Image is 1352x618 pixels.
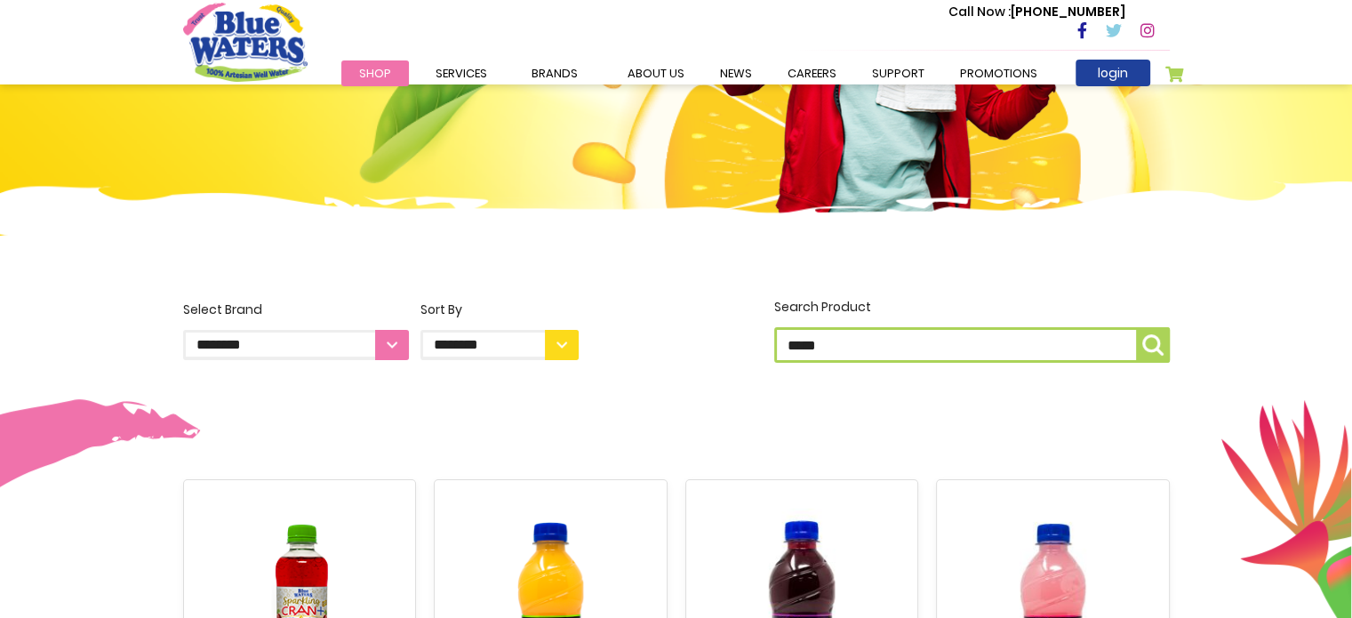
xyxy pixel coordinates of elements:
[610,60,702,86] a: about us
[420,330,579,360] select: Sort By
[532,65,578,82] span: Brands
[948,3,1011,20] span: Call Now :
[1142,334,1164,356] img: search-icon.png
[183,3,308,81] a: store logo
[436,65,487,82] span: Services
[183,330,409,360] select: Select Brand
[1136,327,1170,363] button: Search Product
[420,301,579,319] div: Sort By
[702,60,770,86] a: News
[774,327,1170,363] input: Search Product
[183,301,409,360] label: Select Brand
[854,60,942,86] a: support
[774,298,1170,363] label: Search Product
[359,65,391,82] span: Shop
[942,60,1055,86] a: Promotions
[770,60,854,86] a: careers
[948,3,1125,21] p: [PHONE_NUMBER]
[1076,60,1150,86] a: login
